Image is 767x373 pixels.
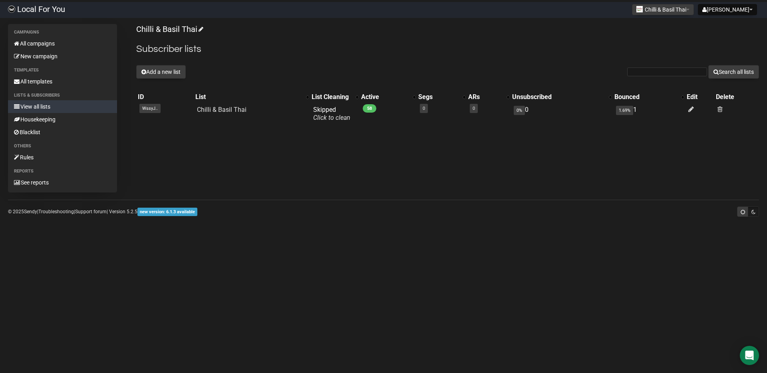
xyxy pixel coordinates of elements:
div: Edit [687,93,713,101]
a: Sendy [24,209,37,214]
a: All templates [8,75,117,88]
a: Troubleshooting [38,209,74,214]
a: All campaigns [8,37,117,50]
td: 0 [511,103,613,125]
td: 1 [613,103,685,125]
button: Chilli & Basil Thai [632,4,694,15]
div: Active [361,93,409,101]
div: Segs [418,93,459,101]
div: ARs [468,93,503,101]
th: Delete: No sort applied, sorting is disabled [714,91,759,103]
li: Templates [8,65,117,75]
th: List Cleaning: No sort applied, activate to apply an ascending sort [310,91,360,103]
div: List [195,93,302,101]
div: List Cleaning [312,93,352,101]
span: WssyJ.. [139,104,161,113]
a: Housekeeping [8,113,117,126]
a: Blacklist [8,126,117,139]
span: new version: 6.1.3 available [137,208,197,216]
div: Bounced [614,93,677,101]
li: Others [8,141,117,151]
span: Skipped [313,106,350,121]
th: Edit: No sort applied, sorting is disabled [685,91,714,103]
div: ID [138,93,192,101]
span: 0% [514,106,525,115]
a: Chilli & Basil Thai [136,24,202,34]
a: New campaign [8,50,117,63]
span: 1.69% [616,106,633,115]
a: 0 [473,106,475,111]
a: Click to clean [313,114,350,121]
p: © 2025 | | | Version 5.2.5 [8,207,197,216]
span: 58 [363,104,376,113]
img: 940.jpg [636,6,643,12]
th: ID: No sort applied, sorting is disabled [136,91,193,103]
a: Chilli & Basil Thai [197,106,246,113]
h2: Subscriber lists [136,42,759,56]
div: Unsubscribed [512,93,605,101]
li: Campaigns [8,28,117,37]
img: d61d2441668da63f2d83084b75c85b29 [8,6,15,13]
button: Search all lists [708,65,759,79]
button: Add a new list [136,65,186,79]
li: Reports [8,167,117,176]
li: Lists & subscribers [8,91,117,100]
th: Bounced: No sort applied, activate to apply an ascending sort [613,91,685,103]
a: View all lists [8,100,117,113]
th: Active: No sort applied, activate to apply an ascending sort [360,91,417,103]
th: Unsubscribed: No sort applied, activate to apply an ascending sort [511,91,613,103]
button: [PERSON_NAME] [698,4,757,15]
a: Support forum [75,209,107,214]
th: ARs: No sort applied, activate to apply an ascending sort [467,91,511,103]
div: Open Intercom Messenger [740,346,759,365]
a: See reports [8,176,117,189]
a: Rules [8,151,117,164]
th: Segs: No sort applied, activate to apply an ascending sort [417,91,467,103]
a: 0 [423,106,425,111]
div: Delete [716,93,757,101]
a: new version: 6.1.3 available [137,209,197,214]
th: List: No sort applied, activate to apply an ascending sort [194,91,310,103]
